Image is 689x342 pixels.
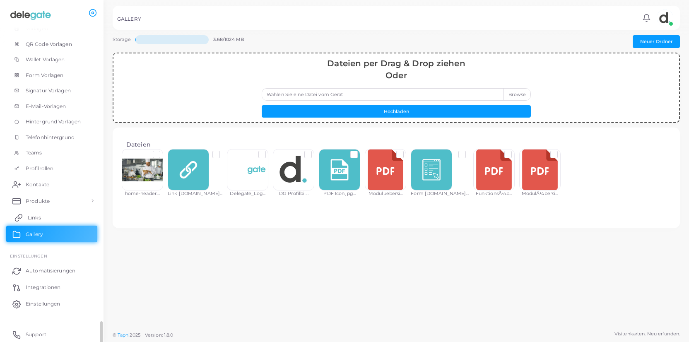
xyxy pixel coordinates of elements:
[6,161,97,176] a: Profilrollen
[473,190,515,197] div: FunktionsÃ¼b...
[126,141,666,148] h4: Dateien
[26,181,49,188] span: Kontakte
[26,134,75,141] span: Telefonhintergrund
[26,267,75,275] span: Automatisierungen
[262,70,531,82] div: Oder
[6,226,97,242] a: Gallery
[6,263,97,279] a: Automatisierungen
[6,279,97,296] a: Integrationen
[6,130,97,145] a: Telefonhintergrund
[262,105,531,118] button: Hochladen
[10,253,47,258] span: Einstellungen
[319,190,360,197] div: PDF Icon.jpg...
[26,331,46,338] span: Support
[26,72,63,79] span: Form Vorlagen
[26,56,65,63] span: Wallet Vorlagen
[28,214,41,222] span: Links
[6,145,97,161] a: Teams
[365,190,406,197] div: Moduluebersi...
[6,21,97,36] a: Vorlagen
[6,99,97,114] a: E-Mail-Vorlagen
[145,332,173,338] span: Version: 1.8.0
[633,35,680,48] button: Neuer Ordner
[6,296,97,312] a: Einstellungen
[26,149,42,157] span: Teams
[7,8,53,23] img: logo
[168,190,222,197] div: Link [DOMAIN_NAME]...
[6,83,97,99] a: Signatur Vorlagen
[6,209,97,226] a: Links
[213,35,258,52] div: 3.68/1024 MB
[117,16,141,22] h5: GALLERY
[6,52,97,67] a: Wallet Vorlagen
[113,332,173,339] span: ©
[654,10,675,26] a: avatar
[26,87,71,94] span: Signatur Vorlagen
[26,284,60,291] span: Integrationen
[130,332,140,339] span: 2025
[26,25,48,32] span: Vorlagen
[657,10,673,26] img: avatar
[262,58,531,70] div: Dateien per Drag & Drop ziehen
[26,118,81,125] span: Hintergrund Vorlagen
[519,190,561,197] div: ModulÃ¼bersi...
[227,190,268,197] div: Delegate_Log...
[6,176,97,193] a: Kontakte
[26,41,72,48] span: QR Code Vorlagen
[614,330,680,337] span: Visitenkarten. Neu erfunden.
[273,190,314,197] div: DG Profilbil...
[26,165,53,172] span: Profilrollen
[6,36,97,52] a: QR Code Vorlagen
[122,190,163,197] div: home-header....
[26,300,60,308] span: Einstellungen
[6,193,97,209] a: Produkte
[6,67,97,83] a: Form Vorlagen
[118,332,130,338] a: Tapni
[411,190,468,197] div: Form [DOMAIN_NAME]...
[6,114,97,130] a: Hintergrund Vorlagen
[26,103,66,110] span: E-Mail-Vorlagen
[26,231,43,238] span: Gallery
[113,35,131,52] div: Storage
[26,197,50,205] span: Produkte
